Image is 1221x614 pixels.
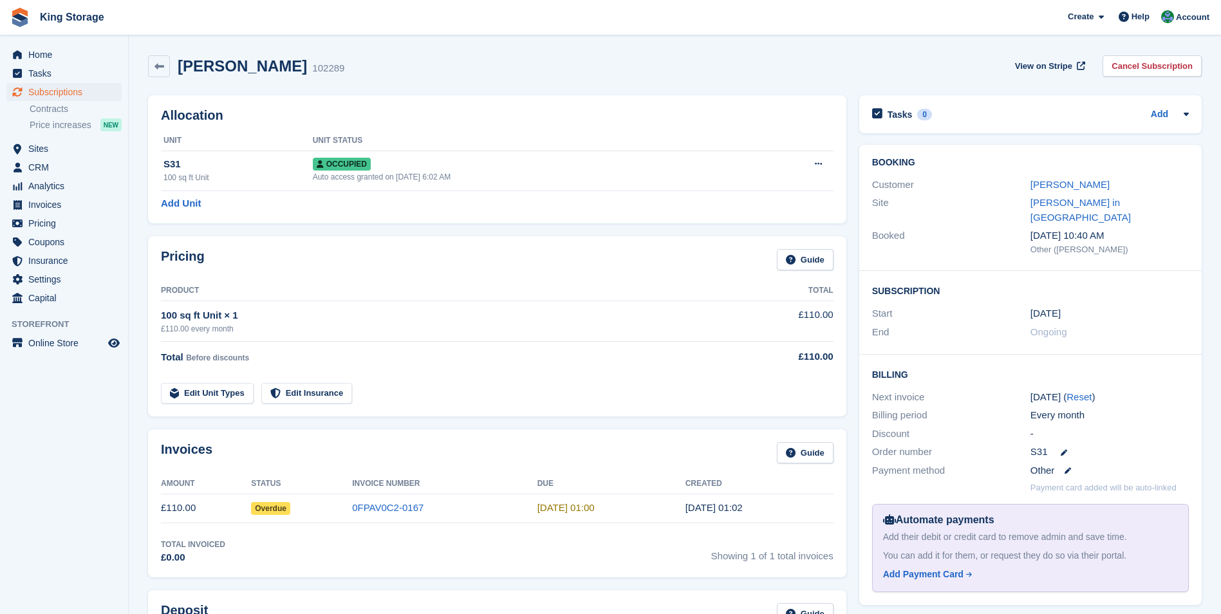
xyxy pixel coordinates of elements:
a: menu [6,270,122,288]
span: Account [1176,11,1209,24]
span: Help [1132,10,1150,23]
div: You can add it for them, or request they do so via their portal. [883,549,1178,563]
span: Showing 1 of 1 total invoices [711,539,834,565]
span: Analytics [28,177,106,195]
img: John King [1161,10,1174,23]
time: 2025-09-01 00:02:16 UTC [685,502,743,513]
th: Amount [161,474,251,494]
a: Add Unit [161,196,201,211]
span: Settings [28,270,106,288]
div: Discount [872,427,1030,442]
span: CRM [28,158,106,176]
h2: Invoices [161,442,212,463]
th: Invoice Number [352,474,537,494]
a: menu [6,158,122,176]
h2: Pricing [161,249,205,270]
div: Site [872,196,1030,225]
div: £110.00 every month [161,323,729,335]
time: 2025-09-02 00:00:00 UTC [537,502,595,513]
a: menu [6,177,122,195]
a: menu [6,233,122,251]
span: Online Store [28,334,106,352]
a: View on Stripe [1010,55,1088,77]
th: Unit Status [313,131,749,151]
span: View on Stripe [1015,60,1072,73]
a: menu [6,83,122,101]
span: Insurance [28,252,106,270]
span: Storefront [12,318,128,331]
span: Invoices [28,196,106,214]
div: Every month [1030,408,1189,423]
div: Payment method [872,463,1030,478]
a: King Storage [35,6,109,28]
div: Auto access granted on [DATE] 6:02 AM [313,171,749,183]
time: 2025-09-01 00:00:00 UTC [1030,306,1061,321]
div: [DATE] 10:40 AM [1030,228,1189,243]
div: 102289 [312,61,344,76]
th: Due [537,474,685,494]
a: menu [6,289,122,307]
div: [DATE] ( ) [1030,390,1189,405]
h2: Subscription [872,284,1189,297]
a: 0FPAV0C2-0167 [352,502,424,513]
h2: Billing [872,367,1189,380]
div: Other [1030,463,1189,478]
a: menu [6,334,122,352]
a: menu [6,64,122,82]
span: Price increases [30,119,91,131]
span: Total [161,351,183,362]
a: Reset [1067,391,1092,402]
a: [PERSON_NAME] in [GEOGRAPHIC_DATA] [1030,197,1131,223]
div: Start [872,306,1030,321]
div: Add their debit or credit card to remove admin and save time. [883,530,1178,544]
th: Status [251,474,352,494]
span: Before discounts [186,353,249,362]
a: Contracts [30,103,122,115]
a: menu [6,214,122,232]
div: S31 [163,157,313,172]
span: Coupons [28,233,106,251]
th: Created [685,474,834,494]
div: - [1030,427,1189,442]
a: Edit Insurance [261,383,353,404]
th: Total [729,281,833,301]
div: Total Invoiced [161,539,225,550]
a: Add Payment Card [883,568,1173,581]
span: S31 [1030,445,1048,460]
span: Subscriptions [28,83,106,101]
div: 100 sq ft Unit × 1 [161,308,729,323]
div: 0 [917,109,932,120]
div: End [872,325,1030,340]
span: Overdue [251,502,290,515]
td: £110.00 [729,301,833,341]
a: Cancel Subscription [1103,55,1202,77]
a: [PERSON_NAME] [1030,179,1110,190]
span: Pricing [28,214,106,232]
a: menu [6,140,122,158]
a: Guide [777,442,834,463]
td: £110.00 [161,494,251,523]
h2: Allocation [161,108,834,123]
h2: Tasks [888,109,913,120]
div: 100 sq ft Unit [163,172,313,183]
p: Payment card added will be auto-linked [1030,481,1177,494]
span: Create [1068,10,1094,23]
a: Price increases NEW [30,118,122,132]
span: Tasks [28,64,106,82]
a: menu [6,46,122,64]
span: Capital [28,289,106,307]
span: Sites [28,140,106,158]
h2: [PERSON_NAME] [178,57,307,75]
div: Order number [872,445,1030,460]
div: Automate payments [883,512,1178,528]
a: menu [6,196,122,214]
div: Booked [872,228,1030,256]
div: £0.00 [161,550,225,565]
div: £110.00 [729,349,833,364]
a: Preview store [106,335,122,351]
th: Unit [161,131,313,151]
div: Add Payment Card [883,568,964,581]
a: Edit Unit Types [161,383,254,404]
th: Product [161,281,729,301]
div: Billing period [872,408,1030,423]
